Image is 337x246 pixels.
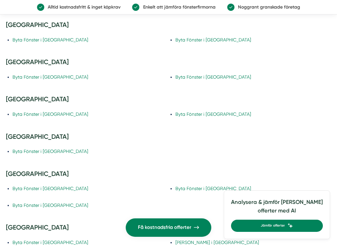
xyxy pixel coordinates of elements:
h3: [GEOGRAPHIC_DATA] [6,223,331,235]
a: Byta Fönster i [GEOGRAPHIC_DATA] [13,186,88,191]
a: Få kostnadsfria offerter [126,218,211,237]
a: Byta Fönster i [GEOGRAPHIC_DATA] [13,74,88,80]
p: Alltid kostnadsfritt & inget köpkrav [44,4,121,11]
a: Byta Fönster i [GEOGRAPHIC_DATA] [13,240,88,245]
a: Byta Fönster i [GEOGRAPHIC_DATA] [13,149,88,154]
a: Byta Fönster i [GEOGRAPHIC_DATA] [13,203,88,208]
span: Jämför offerter [261,223,285,229]
h3: [GEOGRAPHIC_DATA] [6,169,331,181]
span: Få kostnadsfria offerter [138,224,191,232]
a: Jämför offerter [231,220,323,232]
a: [PERSON_NAME] i [GEOGRAPHIC_DATA] [175,240,259,245]
h3: [GEOGRAPHIC_DATA] [6,58,331,69]
p: Enkelt att jämföra fönsterfirmorna [140,4,216,11]
a: Byta Fönster i [GEOGRAPHIC_DATA] [13,37,88,42]
a: Byta Fönster i [GEOGRAPHIC_DATA] [175,186,251,191]
a: Byta Fönster i [GEOGRAPHIC_DATA] [175,37,251,42]
h3: [GEOGRAPHIC_DATA] [6,20,331,32]
h3: [GEOGRAPHIC_DATA] [6,95,331,107]
h4: Analysera & jämför [PERSON_NAME] offerter med AI [231,198,323,220]
a: Byta Fönster i [GEOGRAPHIC_DATA] [175,111,251,117]
a: Byta Fönster i [GEOGRAPHIC_DATA] [13,111,88,117]
a: Byta Fönster i [GEOGRAPHIC_DATA] [175,74,251,80]
h3: [GEOGRAPHIC_DATA] [6,132,331,144]
p: Noggrant granskade företag [235,4,300,11]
